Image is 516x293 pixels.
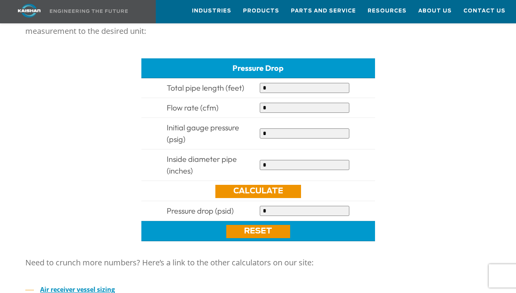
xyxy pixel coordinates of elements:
span: Initial gauge pressure (psig) [167,123,239,144]
p: Need to crunch more numbers? Here’s a link to the other calculators on our site: [25,255,491,270]
a: Contact Us [463,0,505,21]
p: Simply take accurate measurements from your application and system and then input your variables ... [25,8,491,39]
a: Products [243,0,279,21]
span: Parts and Service [291,7,356,16]
a: Resources [368,0,407,21]
a: About Us [418,0,452,21]
span: Pressure Drop [232,63,284,73]
span: Inside diameter pipe (inches) [167,154,237,175]
a: Industries [192,0,231,21]
a: Reset [226,225,290,238]
a: Calculate [215,185,301,198]
a: Parts and Service [291,0,356,21]
span: Total pipe length (feet) [167,83,244,93]
span: Products [243,7,279,16]
img: Engineering the future [50,9,128,13]
span: Pressure drop (psid) [167,206,234,216]
span: Contact Us [463,7,505,16]
span: Flow rate (cfm) [167,103,218,112]
span: Industries [192,7,231,16]
span: About Us [418,7,452,16]
span: Resources [368,7,407,16]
